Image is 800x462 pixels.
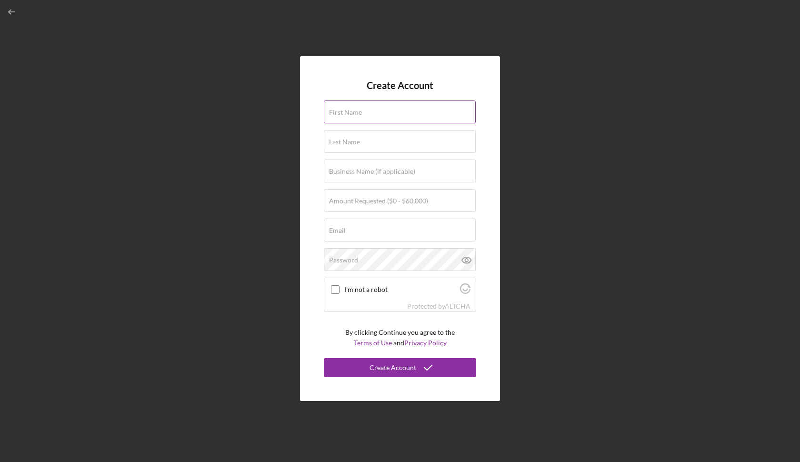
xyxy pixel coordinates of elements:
[329,109,362,116] label: First Name
[329,197,428,205] label: Amount Requested ($0 - $60,000)
[329,168,415,175] label: Business Name (if applicable)
[329,227,346,234] label: Email
[324,358,476,377] button: Create Account
[329,138,360,146] label: Last Name
[460,287,470,295] a: Visit Altcha.org
[367,80,433,91] h4: Create Account
[445,302,470,310] a: Visit Altcha.org
[329,256,358,264] label: Password
[404,339,447,347] a: Privacy Policy
[407,302,470,310] div: Protected by
[370,358,416,377] div: Create Account
[345,327,455,349] p: By clicking Continue you agree to the and
[344,286,457,293] label: I'm not a robot
[354,339,392,347] a: Terms of Use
